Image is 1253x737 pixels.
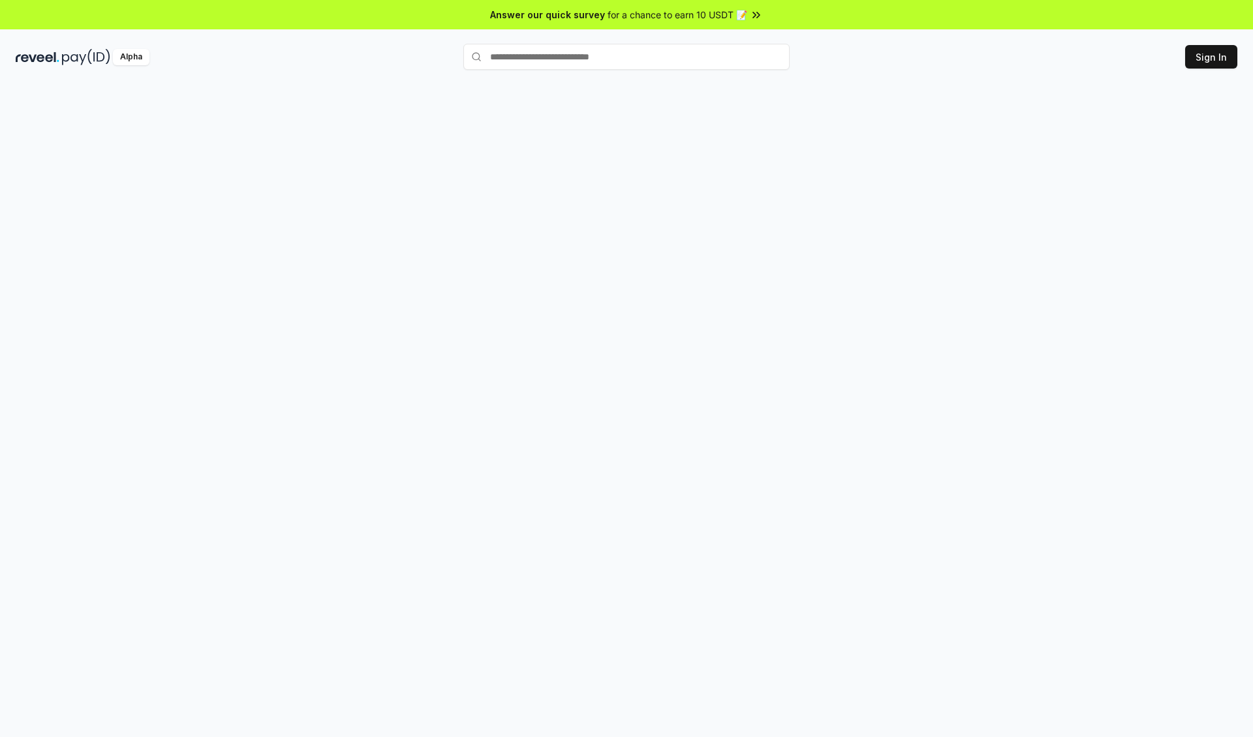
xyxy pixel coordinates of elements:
span: Answer our quick survey [490,8,605,22]
button: Sign In [1185,45,1237,69]
div: Alpha [113,49,149,65]
img: pay_id [62,49,110,65]
img: reveel_dark [16,49,59,65]
span: for a chance to earn 10 USDT 📝 [608,8,747,22]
